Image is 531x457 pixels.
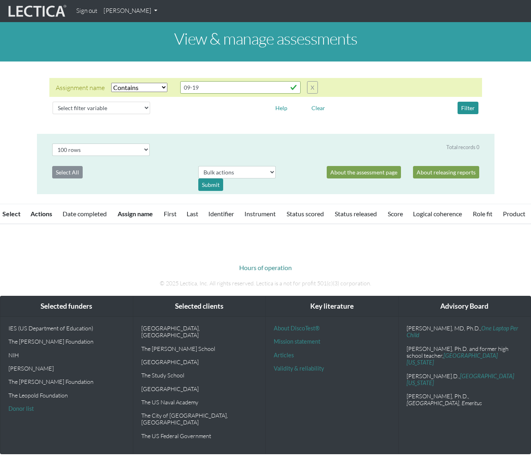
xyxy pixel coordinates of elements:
p: The [PERSON_NAME] School [141,345,258,352]
a: Validity & reliability [274,365,324,372]
a: Score [388,210,403,217]
p: The US Naval Academy [141,399,258,406]
p: [GEOGRAPHIC_DATA] [141,359,258,365]
a: [PERSON_NAME] [100,3,161,19]
button: X [307,81,318,94]
a: Role fit [473,210,492,217]
p: [PERSON_NAME].D., [407,373,523,387]
p: [GEOGRAPHIC_DATA], [GEOGRAPHIC_DATA] [141,325,258,339]
a: Instrument [244,210,276,217]
a: Identifier [208,210,234,217]
a: Donor list [8,405,34,412]
p: [PERSON_NAME] [8,365,125,372]
p: [PERSON_NAME], Ph.D. [407,393,523,407]
button: Select All [52,166,83,178]
th: Assign name [113,204,159,224]
p: IES (US Department of Education) [8,325,125,332]
button: Help [272,102,291,114]
a: Date completed [63,210,107,217]
a: One Laptop Per Child [407,325,518,338]
p: The Study School [141,372,258,379]
a: Help [272,103,291,111]
a: About the assessment page [327,166,401,178]
div: Selected funders [0,296,133,317]
em: , [GEOGRAPHIC_DATA], Emeritus [407,393,482,406]
a: About releasing reports [413,166,479,178]
div: Assignment name [56,83,105,92]
a: Last [187,210,198,217]
p: NIH [8,352,125,359]
div: Total records 0 [446,143,479,151]
div: Submit [198,178,223,191]
p: © 2025 Lectica, Inc. All rights reserved. Lectica is a not for profit 501(c)(3) corporation. [43,279,488,288]
a: Status released [335,210,377,217]
a: Status scored [287,210,324,217]
button: Filter [458,102,478,114]
a: Logical coherence [413,210,462,217]
p: The [PERSON_NAME] Foundation [8,338,125,345]
div: Advisory Board [399,296,531,317]
th: Actions [26,204,58,224]
p: [PERSON_NAME], MD, Ph.D., [407,325,523,339]
a: Product [503,210,525,217]
a: First [164,210,177,217]
p: The US Federal Government [141,432,258,439]
a: [GEOGRAPHIC_DATA][US_STATE] [407,352,498,366]
div: Key literature [266,296,398,317]
a: Sign out [73,3,100,19]
button: Clear [308,102,329,114]
a: About DiscoTest® [274,325,319,332]
a: Articles [274,352,294,359]
p: [PERSON_NAME], Ph.D. and former high school teacher, [407,345,523,366]
p: [GEOGRAPHIC_DATA] [141,385,258,392]
a: Hours of operation [239,264,292,271]
a: [GEOGRAPHIC_DATA][US_STATE] [407,373,514,386]
img: lecticalive [6,4,67,19]
p: The [PERSON_NAME] Foundation [8,378,125,385]
p: The City of [GEOGRAPHIC_DATA], [GEOGRAPHIC_DATA] [141,412,258,426]
p: The Leopold Foundation [8,392,125,399]
a: Mission statement [274,338,320,345]
div: Selected clients [133,296,266,317]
